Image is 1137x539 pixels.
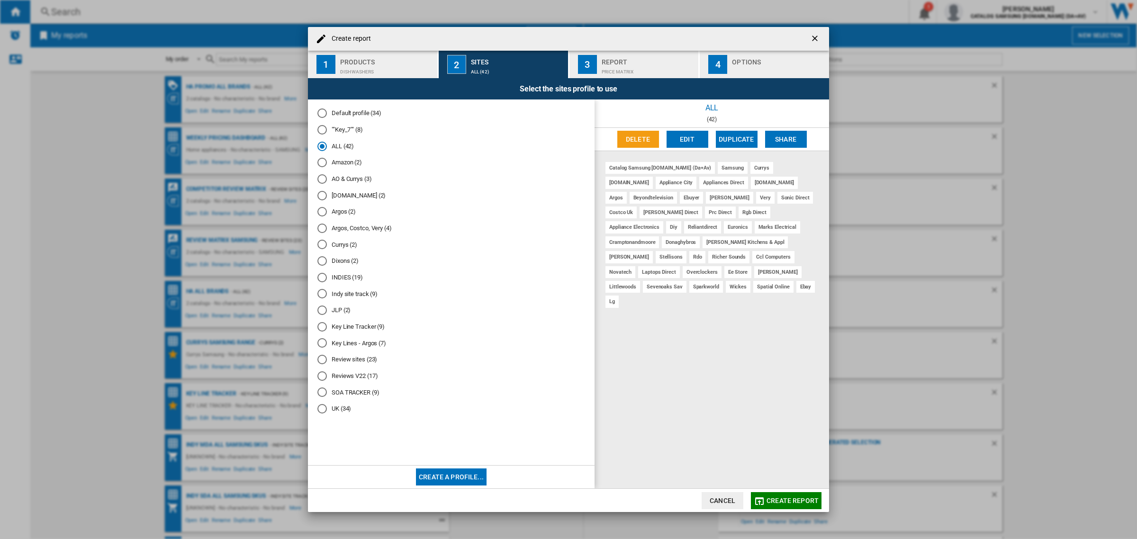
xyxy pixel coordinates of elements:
[317,306,585,315] md-radio-button: JLP (2)
[317,289,585,298] md-radio-button: Indy site track (9)
[605,251,653,263] div: [PERSON_NAME]
[703,236,788,248] div: [PERSON_NAME] kitchens & appl
[605,221,663,233] div: appliance electronics
[638,266,680,278] div: laptops direct
[706,192,753,204] div: [PERSON_NAME]
[317,404,585,413] md-radio-button: UK (34)
[777,192,813,204] div: sonic direct
[643,281,686,293] div: sevenoaks sav
[602,64,695,74] div: Price Matrix
[752,251,794,263] div: ccl computers
[640,207,702,218] div: [PERSON_NAME] direct
[447,55,466,74] div: 2
[317,158,585,167] md-radio-button: Amazon (2)
[317,371,585,380] md-radio-button: Reviews V22 (17)
[605,236,659,248] div: cramptonandmoore
[756,192,775,204] div: very
[471,54,564,64] div: Sites
[767,497,819,504] span: Create report
[317,273,585,282] md-radio-button: INDIES (19)
[317,142,585,151] md-radio-button: ALL (42)
[605,192,627,204] div: argos
[708,251,749,263] div: richer sounds
[667,131,708,148] button: Edit
[666,221,681,233] div: diy
[317,207,585,216] md-radio-button: Argos (2)
[699,177,748,189] div: appliances direct
[317,257,585,266] md-radio-button: Dixons (2)
[595,99,829,116] div: ALL
[308,51,438,78] button: 1 Products Dishwashers
[317,388,585,397] md-radio-button: SOA TRACKER (9)
[605,177,653,189] div: [DOMAIN_NAME]
[569,51,700,78] button: 3 Report Price Matrix
[656,177,697,189] div: appliance city
[683,266,722,278] div: overclockers
[716,131,758,148] button: Duplicate
[750,162,773,174] div: currys
[702,492,743,509] button: Cancel
[751,492,821,509] button: Create report
[617,131,659,148] button: Delete
[689,281,723,293] div: sparkworld
[753,281,794,293] div: spatial online
[317,339,585,348] md-radio-button: Key Lines - Argos (7)
[726,281,750,293] div: wickes
[689,251,706,263] div: rdo
[327,34,371,44] h4: Create report
[684,221,722,233] div: reliantdirect
[739,207,770,218] div: rgb direct
[317,322,585,331] md-radio-button: Key Line Tracker (9)
[806,29,825,48] button: getI18NText('BUTTONS.CLOSE_DIALOG')
[662,236,700,248] div: donaghybros
[605,162,715,174] div: catalog samsung [DOMAIN_NAME] (da+av)
[595,116,829,123] div: (42)
[605,281,640,293] div: littlewoods
[630,192,677,204] div: beyondtelevision
[732,54,825,64] div: Options
[317,355,585,364] md-radio-button: Review sites (23)
[317,126,585,135] md-radio-button: ""Key_7"" (8)
[308,78,829,99] div: Select the sites profile to use
[605,296,619,307] div: lg
[340,54,433,64] div: Products
[317,240,585,249] md-radio-button: Currys (2)
[602,54,695,64] div: Report
[796,281,815,293] div: ebay
[578,55,597,74] div: 3
[755,221,800,233] div: marks electrical
[754,266,802,278] div: [PERSON_NAME]
[317,109,585,118] md-radio-button: Default profile (34)
[439,51,569,78] button: 2 Sites ALL (42)
[700,51,829,78] button: 4 Options
[724,221,751,233] div: euronics
[751,177,798,189] div: [DOMAIN_NAME]
[416,468,487,485] button: Create a profile...
[724,266,751,278] div: ee store
[765,131,807,148] button: Share
[317,175,585,184] md-radio-button: AO & Currys (3)
[471,64,564,74] div: ALL (42)
[656,251,686,263] div: stellisons
[810,34,821,45] ng-md-icon: getI18NText('BUTTONS.CLOSE_DIALOG')
[605,207,637,218] div: costco uk
[317,191,585,200] md-radio-button: AO.com (2)
[718,162,747,174] div: samsung
[316,55,335,74] div: 1
[708,55,727,74] div: 4
[680,192,703,204] div: ebuyer
[340,64,433,74] div: Dishwashers
[605,266,635,278] div: novatech
[317,224,585,233] md-radio-button: Argos, Costco, Very (4)
[705,207,736,218] div: prc direct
